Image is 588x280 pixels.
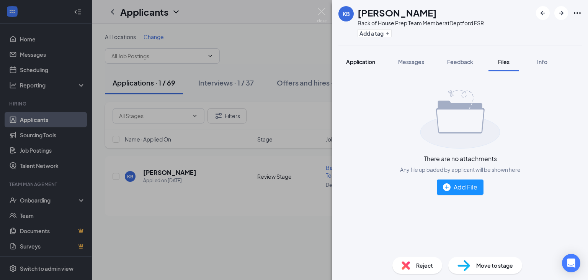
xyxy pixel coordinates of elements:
[537,58,547,65] span: Info
[443,182,477,192] div: Add File
[400,166,521,173] div: Any file uploaded by applicant will be shown here
[343,10,350,18] div: KB
[385,31,390,36] svg: Plus
[476,261,513,270] span: Move to stage
[416,261,433,270] span: Reject
[498,58,510,65] span: Files
[358,19,484,27] div: Back of House Prep Team Member at Deptford FSR
[424,155,497,163] div: There are no attachments
[573,8,582,18] svg: Ellipses
[437,180,483,195] button: Add File
[538,8,547,18] svg: ArrowLeftNew
[447,58,473,65] span: Feedback
[358,6,437,19] h1: [PERSON_NAME]
[536,6,550,20] button: ArrowLeftNew
[562,254,580,272] div: Open Intercom Messenger
[554,6,568,20] button: ArrowRight
[398,58,424,65] span: Messages
[557,8,566,18] svg: ArrowRight
[346,58,375,65] span: Application
[358,29,392,37] button: PlusAdd a tag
